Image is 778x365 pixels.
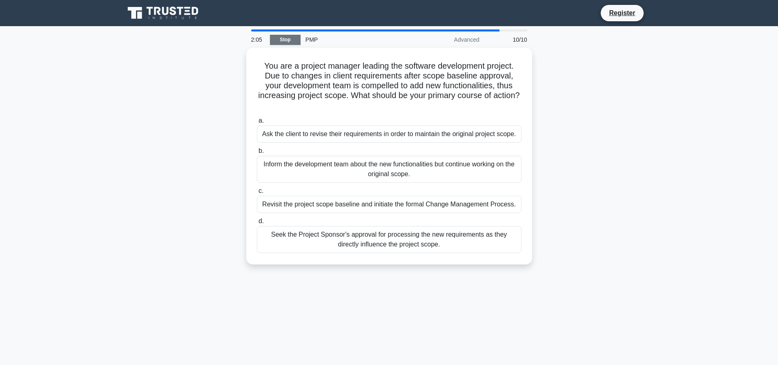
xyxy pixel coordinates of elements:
[259,187,263,194] span: c.
[413,31,484,48] div: Advanced
[270,35,301,45] a: Stop
[257,226,522,253] div: Seek the Project Sponsor's approval for processing the new requirements as they directly influenc...
[259,217,264,224] span: d.
[256,61,522,111] h5: You are a project manager leading the software development project. Due to changes in client requ...
[259,117,264,124] span: a.
[257,156,522,183] div: Inform the development team about the new functionalities but continue working on the original sc...
[246,31,270,48] div: 2:05
[257,196,522,213] div: Revisit the project scope baseline and initiate the formal Change Management Process.
[259,147,264,154] span: b.
[604,8,640,18] a: Register
[257,125,522,143] div: Ask the client to revise their requirements in order to maintain the original project scope.
[484,31,532,48] div: 10/10
[301,31,413,48] div: PMP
